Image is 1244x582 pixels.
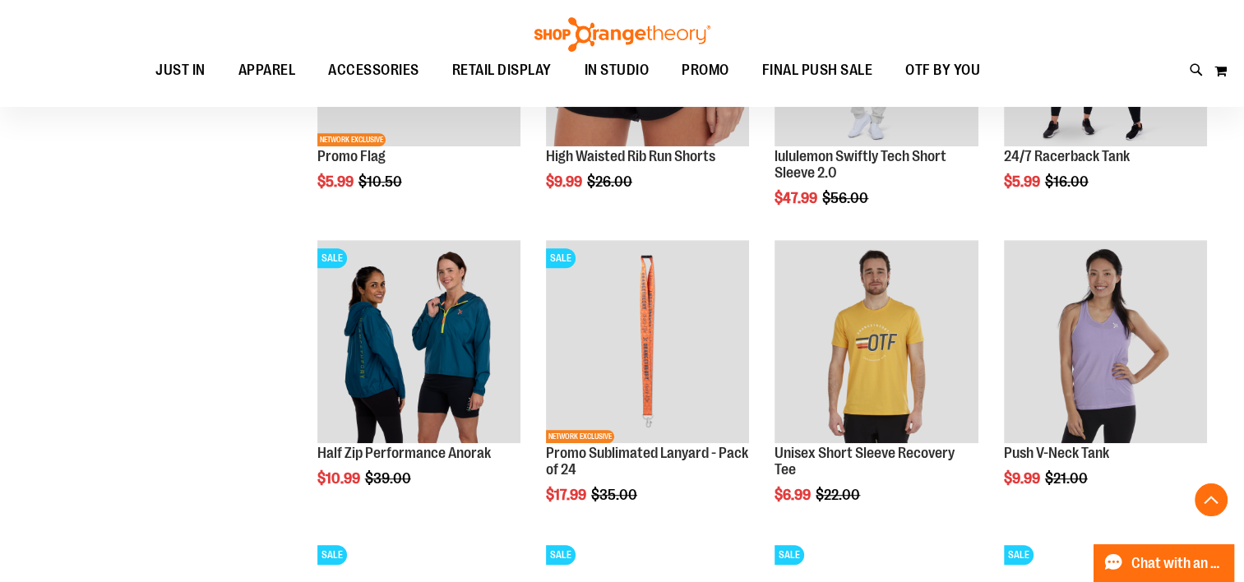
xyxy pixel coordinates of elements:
[546,445,748,478] a: Promo Sublimated Lanyard - Pack of 24
[996,232,1215,529] div: product
[665,52,746,90] a: PROMO
[775,445,955,478] a: Unisex Short Sleeve Recovery Tee
[139,52,222,90] a: JUST IN
[317,240,520,443] img: Half Zip Performance Anorak
[568,52,666,90] a: IN STUDIO
[905,52,980,89] span: OTF BY YOU
[1131,556,1224,571] span: Chat with an Expert
[328,52,419,89] span: ACCESSORIES
[822,190,871,206] span: $56.00
[889,52,997,90] a: OTF BY YOU
[775,148,946,181] a: lululemon Swiftly Tech Short Sleeve 2.0
[546,487,589,503] span: $17.99
[775,240,978,446] a: Product image for Unisex Short Sleeve Recovery Tee
[585,52,650,89] span: IN STUDIO
[775,240,978,443] img: Product image for Unisex Short Sleeve Recovery Tee
[546,240,749,446] a: Product image for Sublimated Lanyard - Pack of 24SALENETWORK EXCLUSIVE
[775,487,813,503] span: $6.99
[591,487,640,503] span: $35.00
[546,148,715,164] a: High Waisted Rib Run Shorts
[746,52,890,89] a: FINAL PUSH SALE
[775,190,820,206] span: $47.99
[317,445,491,461] a: Half Zip Performance Anorak
[317,148,386,164] a: Promo Flag
[762,52,873,89] span: FINAL PUSH SALE
[1004,240,1207,443] img: Product image for Push V-Neck Tank
[1004,545,1034,565] span: SALE
[309,232,529,529] div: product
[358,173,405,190] span: $10.50
[1004,173,1043,190] span: $5.99
[222,52,312,90] a: APPAREL
[1004,148,1130,164] a: 24/7 Racerback Tank
[1045,470,1090,487] span: $21.00
[312,52,436,90] a: ACCESSORIES
[317,248,347,268] span: SALE
[1004,240,1207,446] a: Product image for Push V-Neck Tank
[1195,483,1228,516] button: Back To Top
[436,52,568,90] a: RETAIL DISPLAY
[238,52,296,89] span: APPAREL
[816,487,862,503] span: $22.00
[766,232,986,545] div: product
[317,173,356,190] span: $5.99
[1004,470,1043,487] span: $9.99
[587,173,635,190] span: $26.00
[546,430,614,443] span: NETWORK EXCLUSIVE
[546,545,576,565] span: SALE
[546,248,576,268] span: SALE
[155,52,206,89] span: JUST IN
[317,133,386,146] span: NETWORK EXCLUSIVE
[1045,173,1091,190] span: $16.00
[546,240,749,443] img: Product image for Sublimated Lanyard - Pack of 24
[1094,544,1235,582] button: Chat with an Expert
[317,545,347,565] span: SALE
[1004,445,1109,461] a: Push V-Neck Tank
[317,240,520,446] a: Half Zip Performance AnorakSALE
[682,52,729,89] span: PROMO
[317,470,363,487] span: $10.99
[538,232,757,545] div: product
[546,173,585,190] span: $9.99
[532,17,713,52] img: Shop Orangetheory
[452,52,552,89] span: RETAIL DISPLAY
[365,470,414,487] span: $39.00
[775,545,804,565] span: SALE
